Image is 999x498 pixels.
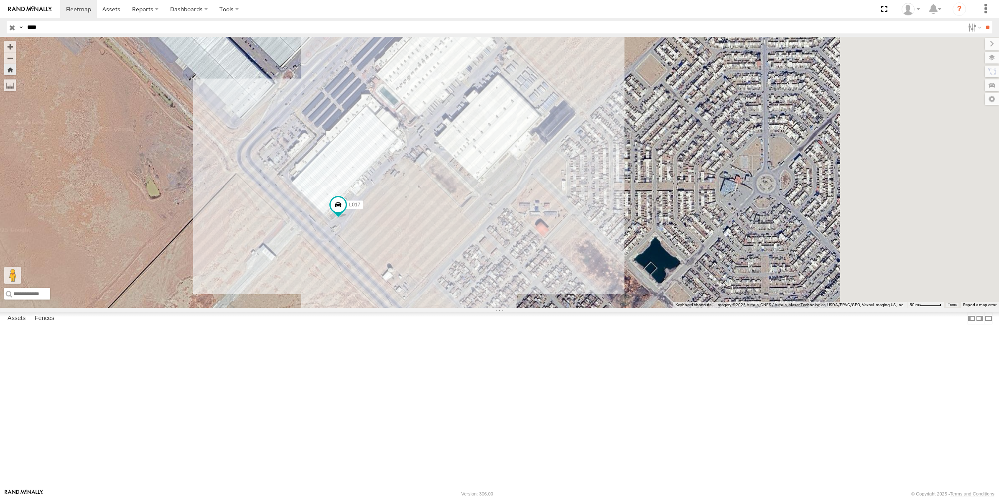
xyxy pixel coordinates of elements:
label: Dock Summary Table to the Left [967,312,976,324]
button: Zoom Home [4,64,16,75]
a: Report a map error [963,302,996,307]
button: Map Scale: 50 m per 49 pixels [907,302,944,308]
img: rand-logo.svg [8,6,52,12]
label: Map Settings [985,93,999,105]
label: Measure [4,79,16,91]
button: Drag Pegman onto the map to open Street View [4,267,21,284]
div: Version: 306.00 [461,491,493,496]
i: ? [953,3,966,16]
label: Fences [31,313,59,324]
button: Zoom in [4,41,16,52]
a: Terms and Conditions [950,491,994,496]
span: 50 m [910,302,919,307]
button: Zoom out [4,52,16,64]
span: L017 [349,201,360,207]
label: Dock Summary Table to the Right [976,312,984,324]
span: Imagery ©2025 Airbus, CNES / Airbus, Maxar Technologies, USDA/FPAC/GEO, Vexcel Imaging US, Inc. [716,302,905,307]
div: Roberto Garcia [899,3,923,15]
div: © Copyright 2025 - [911,491,994,496]
label: Assets [3,313,30,324]
button: Keyboard shortcuts [675,302,711,308]
a: Visit our Website [5,490,43,498]
label: Hide Summary Table [984,312,993,324]
a: Terms (opens in new tab) [948,303,957,307]
label: Search Query [18,21,24,33]
label: Search Filter Options [965,21,983,33]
